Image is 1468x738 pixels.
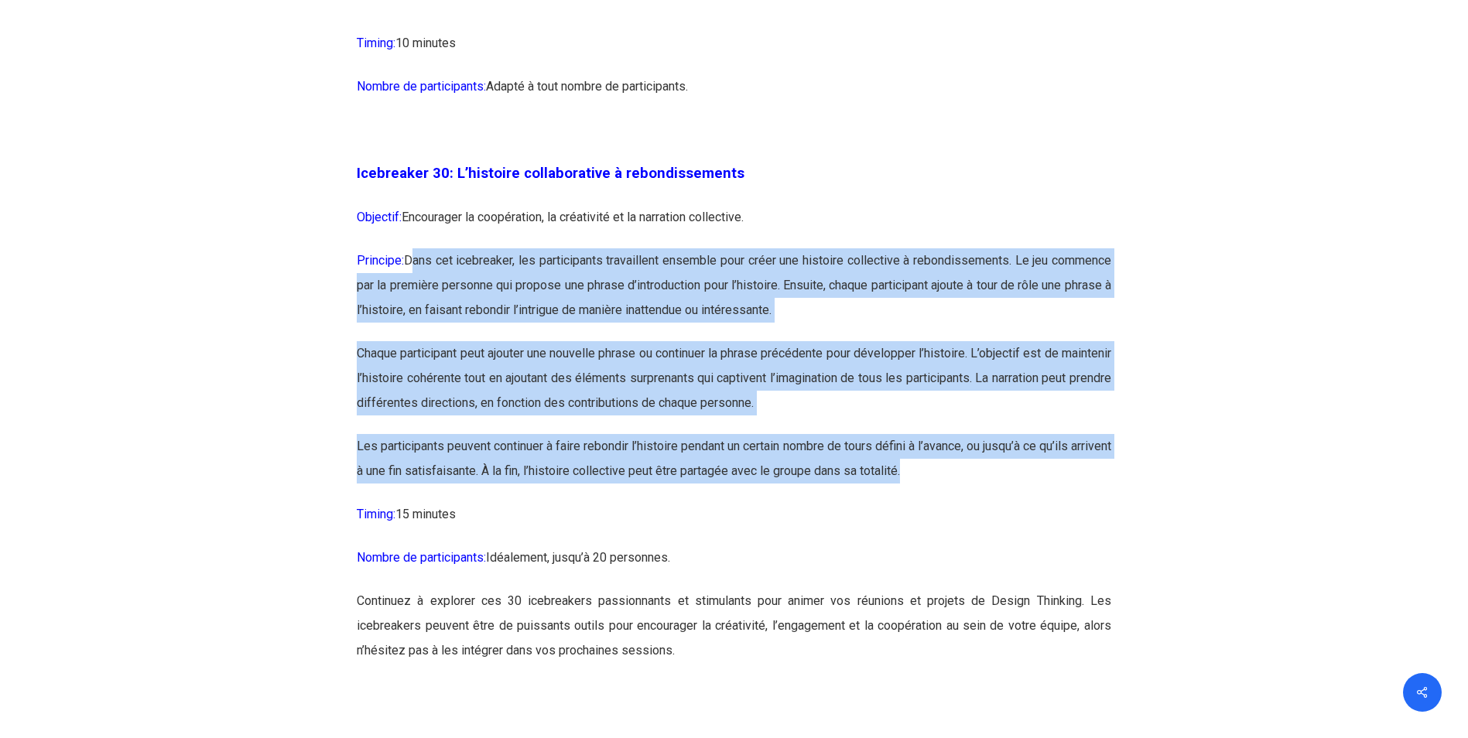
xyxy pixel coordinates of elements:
[357,545,1111,589] p: Idéalement, jusqu’à 20 personnes.
[357,36,395,50] span: Timing:
[357,79,486,94] span: Nombre de participants:
[357,589,1111,663] p: Continuez à explorer ces 30 icebreakers passionnants et stimulants pour animer vos réunions et pr...
[357,253,404,268] span: Principe:
[357,507,395,521] span: Timing:
[357,210,402,224] span: Objectif:
[357,502,1111,545] p: 15 minutes
[357,74,1111,118] p: Adapté à tout nombre de participants.
[357,165,744,182] span: Icebreaker 30: L’histoire collaborative à rebondissements
[357,31,1111,74] p: 10 minutes
[357,248,1111,341] p: Dans cet icebreaker, les participants travaillent ensemble pour créer une histoire collective à r...
[357,434,1111,502] p: Les participants peuvent continuer à faire rebondir l’histoire pendant un certain nombre de tours...
[357,341,1111,434] p: Chaque participant peut ajouter une nouvelle phrase ou continuer la phrase précédente pour dévelo...
[357,550,486,565] span: Nombre de participants:
[357,205,1111,248] p: Encourager la coopération, la créativité et la narration collective.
